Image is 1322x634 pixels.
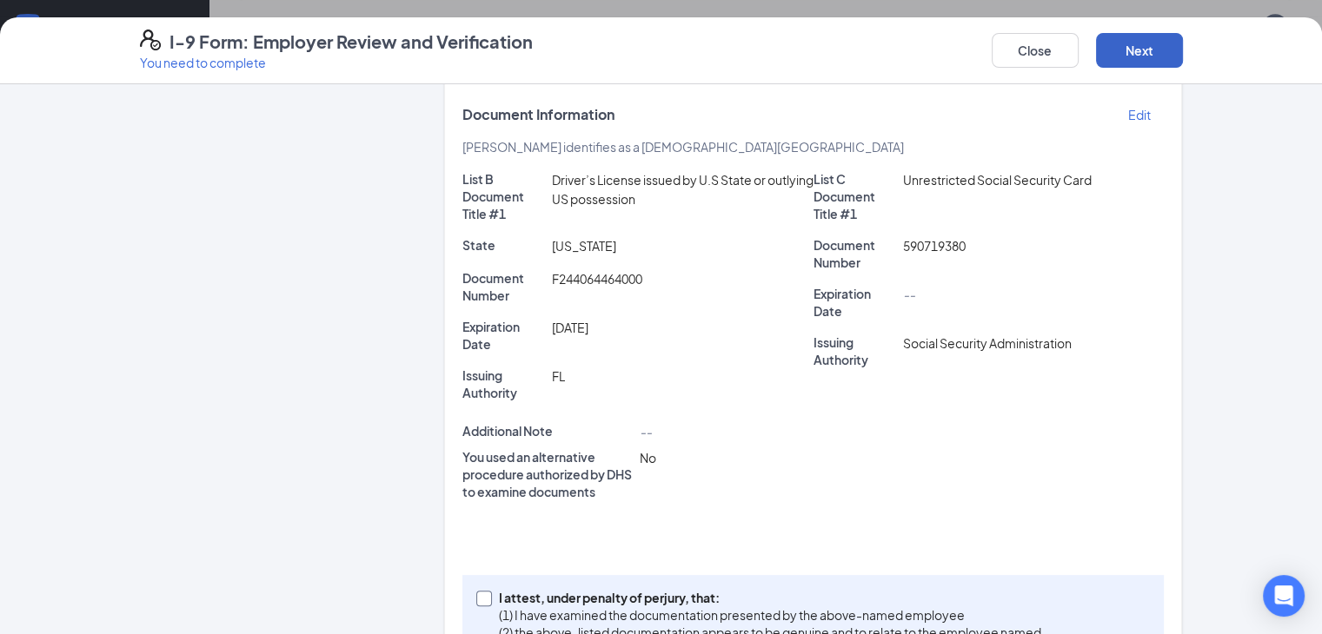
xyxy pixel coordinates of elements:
[551,320,588,335] span: [DATE]
[462,367,545,401] p: Issuing Authority
[1127,106,1150,123] p: Edit
[462,106,614,123] span: Document Information
[813,285,895,320] p: Expiration Date
[1096,33,1183,68] button: Next
[499,589,1041,606] p: I attest, under penalty of perjury, that:
[140,30,161,50] svg: FormI9EVerifyIcon
[1263,575,1305,617] div: Open Intercom Messenger
[551,368,564,384] span: FL
[462,170,545,222] p: List B Document Title #1
[462,236,545,254] p: State
[462,318,545,353] p: Expiration Date
[140,54,533,71] p: You need to complete
[499,606,1041,624] p: (1) I have examined the documentation presented by the above-named employee
[462,139,904,155] span: [PERSON_NAME] identifies as a [DEMOGRAPHIC_DATA][GEOGRAPHIC_DATA]
[462,422,633,439] p: Additional Note
[639,450,655,466] span: No
[902,238,965,254] span: 590719380
[902,335,1071,351] span: Social Security Administration
[551,271,641,287] span: F244064464000
[902,172,1091,188] span: Unrestricted Social Security Card
[462,269,545,304] p: Document Number
[813,170,895,222] p: List C Document Title #1
[169,30,533,54] h4: I-9 Form: Employer Review and Verification
[902,287,914,302] span: --
[639,424,651,439] span: --
[551,238,615,254] span: [US_STATE]
[992,33,1079,68] button: Close
[813,334,895,368] p: Issuing Authority
[813,236,895,271] p: Document Number
[551,172,813,207] span: Driver’s License issued by U.S State or outlying US possession
[462,448,633,500] p: You used an alternative procedure authorized by DHS to examine documents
